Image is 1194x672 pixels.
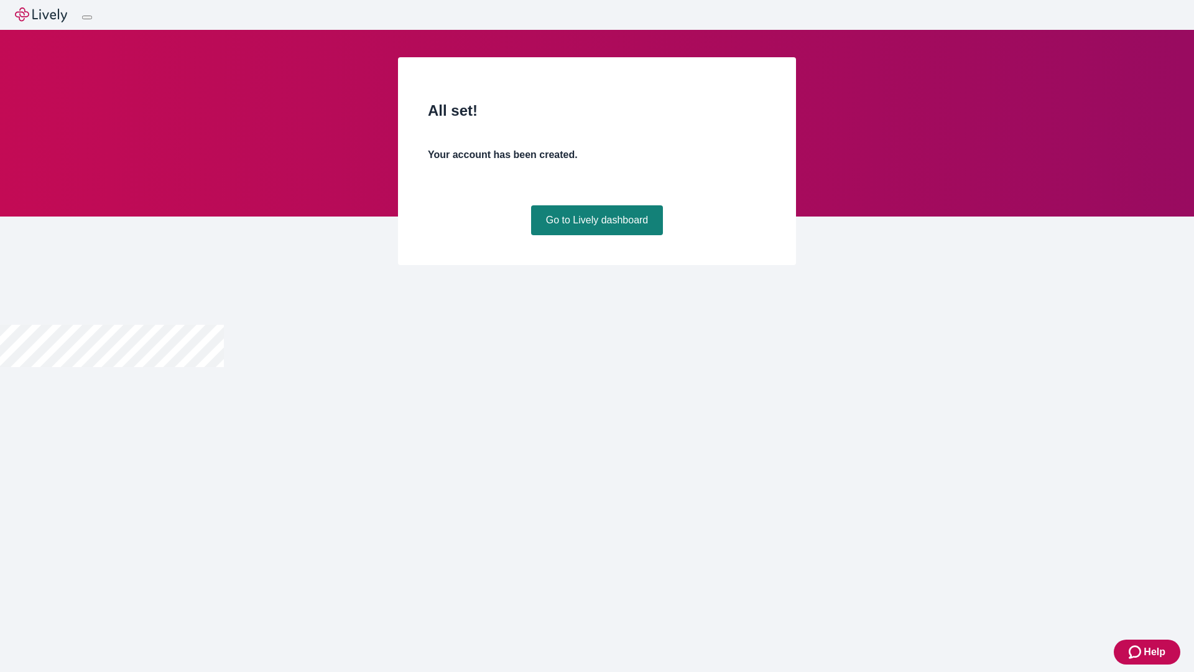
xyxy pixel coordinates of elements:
svg: Zendesk support icon [1129,645,1144,660]
h4: Your account has been created. [428,147,766,162]
img: Lively [15,7,67,22]
button: Zendesk support iconHelp [1114,640,1180,665]
button: Log out [82,16,92,19]
span: Help [1144,645,1165,660]
a: Go to Lively dashboard [531,205,664,235]
h2: All set! [428,100,766,122]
